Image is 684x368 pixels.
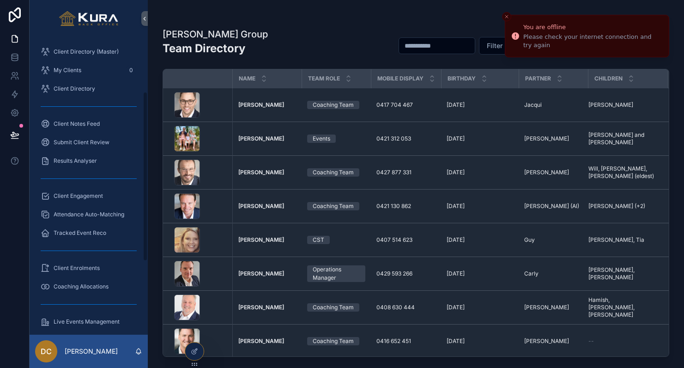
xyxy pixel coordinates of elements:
a: Live Events Management [35,313,142,330]
span: Name [239,75,255,82]
strong: [PERSON_NAME] [238,337,284,344]
a: Client Engagement [35,188,142,204]
span: [DATE] [447,169,465,176]
a: 0421 130 862 [376,202,436,210]
span: [DATE] [447,304,465,311]
span: [DATE] [447,270,465,277]
span: 0416 652 451 [376,337,411,345]
a: [PERSON_NAME] [238,101,297,109]
a: 0429 593 266 [376,270,436,277]
a: [PERSON_NAME] (+2) [588,202,657,210]
p: [PERSON_NAME] [65,347,118,356]
a: [PERSON_NAME] [524,304,582,311]
span: Client Enrolments [54,264,100,272]
a: [PERSON_NAME] [238,304,297,311]
h1: [PERSON_NAME] Group [163,28,268,41]
a: [PERSON_NAME] [238,270,297,277]
a: Coaching Team [307,303,365,312]
a: [PERSON_NAME] [588,101,657,109]
span: [PERSON_NAME], Tia [588,236,644,244]
span: [DATE] [447,101,465,109]
a: -- [588,337,657,345]
a: Will, [PERSON_NAME], [PERSON_NAME] (eldest) [588,165,657,180]
a: Coaching Team [307,101,365,109]
div: Please check your internet connection and try again [523,33,661,49]
strong: [PERSON_NAME] [238,236,284,243]
a: [DATE] [447,270,513,277]
div: Events [313,135,330,143]
a: [DATE] [447,304,513,311]
a: 0407 514 623 [376,236,436,244]
a: 0417 704 467 [376,101,436,109]
a: [PERSON_NAME] [238,202,297,210]
span: Birthday [448,75,476,82]
a: [PERSON_NAME], [PERSON_NAME] [588,266,657,281]
a: [PERSON_NAME] [238,169,297,176]
a: My Clients0 [35,62,142,79]
a: [DATE] [447,169,513,176]
span: [PERSON_NAME] [524,304,569,311]
a: Guy [524,236,582,244]
div: CST [313,236,324,244]
a: [DATE] [447,202,513,210]
span: [DATE] [447,135,465,142]
a: [DATE] [447,236,513,244]
span: 0427 877 331 [376,169,412,176]
span: DC [41,346,52,357]
a: Attendance Auto-Matching [35,206,142,223]
span: -- [588,337,594,345]
div: Operations Manager [313,265,360,282]
a: Tracked Event Reco [35,225,142,241]
strong: [PERSON_NAME] [238,101,284,108]
span: Hamish, [PERSON_NAME], [PERSON_NAME] [588,296,657,319]
a: [PERSON_NAME], Tia [588,236,657,244]
a: 0408 630 444 [376,304,436,311]
span: Partner [525,75,551,82]
div: You are offline [523,23,661,32]
a: [DATE] [447,101,513,109]
a: Client Directory [35,80,142,97]
div: Coaching Team [313,168,354,177]
span: Jacqui [524,101,542,109]
div: scrollable content [30,37,148,335]
span: Attendance Auto-Matching [54,211,124,218]
span: [PERSON_NAME] [524,169,569,176]
strong: [PERSON_NAME] [238,304,284,311]
span: Client Engagement [54,192,103,200]
div: Coaching Team [313,202,354,210]
span: Guy [524,236,535,244]
span: Coaching Allocations [54,283,109,290]
a: Results Analyser [35,153,142,169]
a: [DATE] [447,135,513,142]
button: Close toast [502,12,511,21]
a: Coaching Team [307,168,365,177]
div: Coaching Team [313,101,354,109]
div: 0 [126,65,137,76]
a: Carly [524,270,582,277]
a: CST [307,236,365,244]
span: [PERSON_NAME] [524,337,569,345]
span: Mobile Display [377,75,424,82]
span: [DATE] [447,202,465,210]
a: [PERSON_NAME] [524,169,582,176]
strong: [PERSON_NAME] [238,169,284,176]
a: Coaching Team [307,202,365,210]
a: 0421 312 053 [376,135,436,142]
strong: [PERSON_NAME] [238,135,284,142]
span: Live Events Management [54,318,120,325]
span: 0421 130 862 [376,202,411,210]
a: Client Directory (Master) [35,43,142,60]
a: Coaching Team [307,337,365,345]
a: [PERSON_NAME] and [PERSON_NAME] [588,131,657,146]
a: [PERSON_NAME] [238,337,297,345]
a: 0427 877 331 [376,169,436,176]
a: Client Notes Feed [35,116,142,132]
span: Results Analyser [54,157,97,165]
span: Tracked Event Reco [54,229,106,237]
a: Coaching Allocations [35,278,142,295]
span: Team Role [308,75,340,82]
span: 0417 704 467 [376,101,413,109]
